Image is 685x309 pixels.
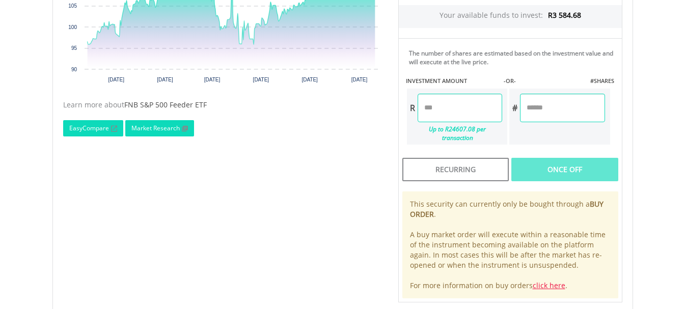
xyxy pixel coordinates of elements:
text: [DATE] [351,77,367,82]
text: [DATE] [108,77,124,82]
text: 100 [68,24,77,30]
text: [DATE] [157,77,173,82]
div: Your available funds to invest: [399,5,622,28]
text: 105 [68,3,77,9]
text: 90 [71,67,77,72]
a: EasyCompare [63,120,123,136]
a: Market Research [125,120,194,136]
span: R3 584.68 [548,10,581,20]
b: BUY ORDER [410,199,604,219]
div: Learn more about [63,100,383,110]
div: The number of shares are estimated based on the investment value and will execute at the live price. [409,49,618,66]
div: Recurring [402,158,509,181]
div: Up to R24607.08 per transaction [407,122,503,145]
text: [DATE] [204,77,220,82]
label: #SHARES [590,77,614,85]
a: click here [533,280,565,290]
div: # [509,94,520,122]
label: -OR- [504,77,516,85]
text: [DATE] [253,77,269,82]
div: This security can currently only be bought through a . A buy market order will execute within a r... [402,191,618,298]
span: FNB S&P 500 Feeder ETF [124,100,207,109]
text: [DATE] [302,77,318,82]
text: 95 [71,45,77,51]
div: Once Off [511,158,618,181]
label: INVESTMENT AMOUNT [406,77,467,85]
div: R [407,94,418,122]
